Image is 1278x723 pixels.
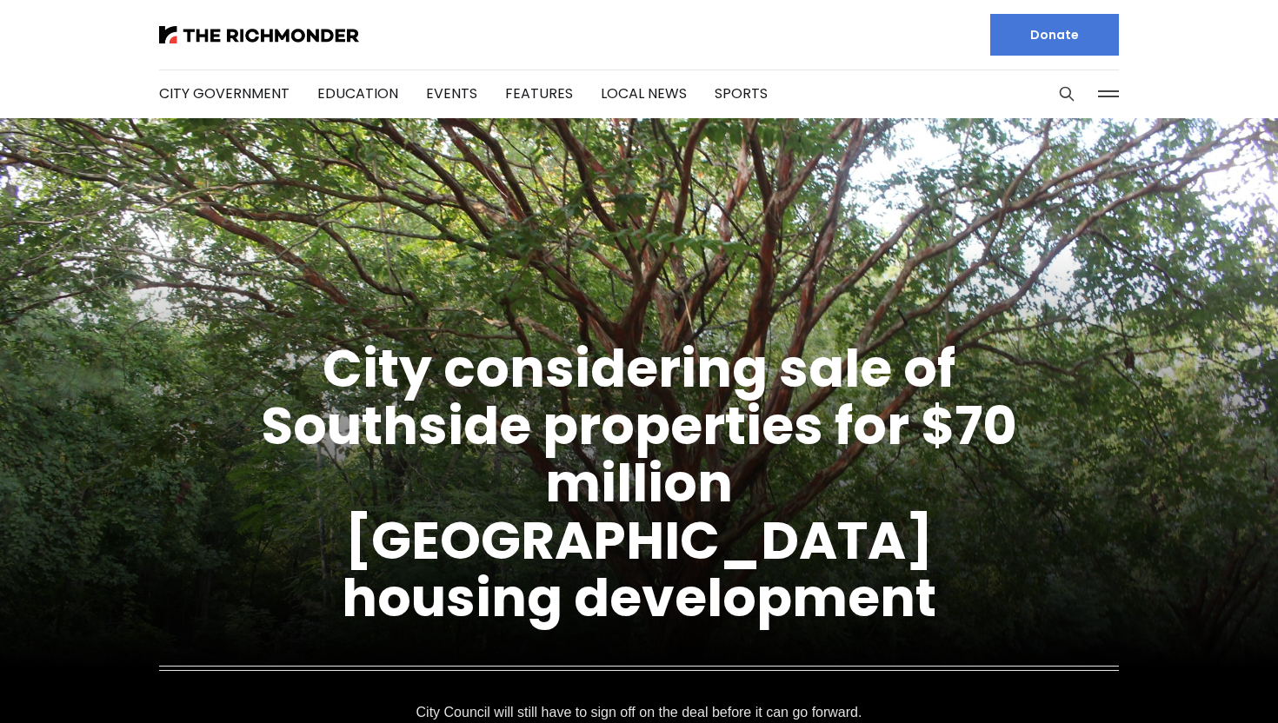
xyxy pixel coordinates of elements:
a: Donate [990,14,1119,56]
a: Sports [715,83,768,103]
a: Features [505,83,573,103]
a: City considering sale of Southside properties for $70 million [GEOGRAPHIC_DATA] housing development [261,332,1017,634]
a: Events [426,83,477,103]
img: The Richmonder [159,26,359,43]
a: Education [317,83,398,103]
button: Search this site [1054,81,1080,107]
a: City Government [159,83,290,103]
a: Local News [601,83,687,103]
